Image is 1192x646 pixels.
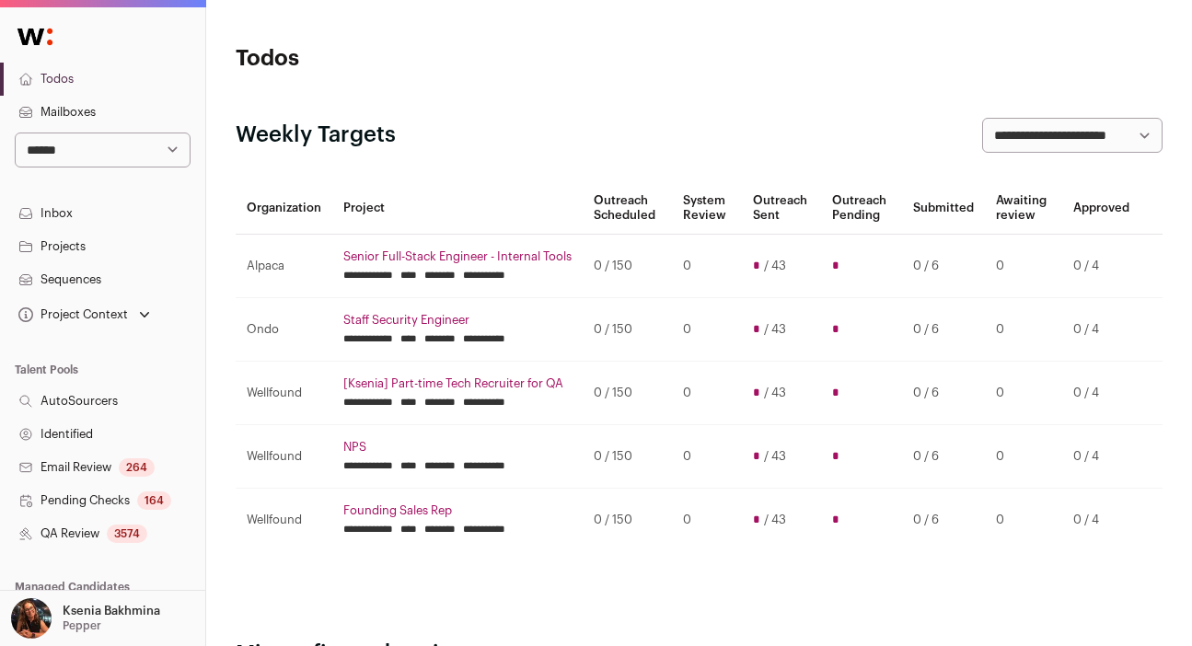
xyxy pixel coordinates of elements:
[343,249,572,264] a: Senior Full-Stack Engineer - Internal Tools
[343,313,572,328] a: Staff Security Engineer
[236,298,332,362] td: Ondo
[332,182,583,235] th: Project
[1062,362,1140,425] td: 0 / 4
[672,235,742,298] td: 0
[236,425,332,489] td: Wellfound
[902,182,985,235] th: Submitted
[583,182,672,235] th: Outreach Scheduled
[583,489,672,552] td: 0 / 150
[985,298,1062,362] td: 0
[902,425,985,489] td: 0 / 6
[985,489,1062,552] td: 0
[1062,235,1140,298] td: 0 / 4
[764,386,786,400] span: / 43
[7,18,63,55] img: Wellfound
[137,491,171,510] div: 164
[63,604,160,618] p: Ksenia Bakhmina
[985,362,1062,425] td: 0
[902,235,985,298] td: 0 / 6
[236,235,332,298] td: Alpaca
[343,440,572,455] a: NPS
[15,302,154,328] button: Open dropdown
[583,298,672,362] td: 0 / 150
[764,322,786,337] span: / 43
[236,489,332,552] td: Wellfound
[672,298,742,362] td: 0
[15,307,128,322] div: Project Context
[764,259,786,273] span: / 43
[1062,298,1140,362] td: 0 / 4
[236,121,396,150] h2: Weekly Targets
[1062,182,1140,235] th: Approved
[583,362,672,425] td: 0 / 150
[583,425,672,489] td: 0 / 150
[902,489,985,552] td: 0 / 6
[583,235,672,298] td: 0 / 150
[985,235,1062,298] td: 0
[119,458,155,477] div: 264
[985,182,1062,235] th: Awaiting review
[742,182,821,235] th: Outreach Sent
[672,362,742,425] td: 0
[985,425,1062,489] td: 0
[1062,425,1140,489] td: 0 / 4
[11,598,52,639] img: 13968079-medium_jpg
[672,425,742,489] td: 0
[821,182,902,235] th: Outreach Pending
[343,376,572,391] a: [Ksenia] Part-time Tech Recruiter for QA
[764,513,786,527] span: / 43
[7,598,164,639] button: Open dropdown
[1062,489,1140,552] td: 0 / 4
[672,489,742,552] td: 0
[672,182,742,235] th: System Review
[63,618,101,633] p: Pepper
[764,449,786,464] span: / 43
[236,362,332,425] td: Wellfound
[236,44,545,74] h1: Todos
[236,182,332,235] th: Organization
[343,503,572,518] a: Founding Sales Rep
[902,298,985,362] td: 0 / 6
[107,525,147,543] div: 3574
[902,362,985,425] td: 0 / 6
